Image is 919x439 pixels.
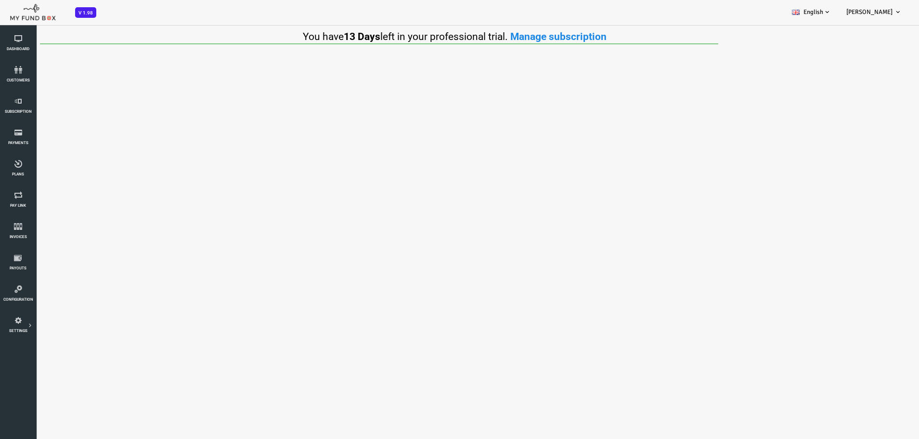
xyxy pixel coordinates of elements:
span: [PERSON_NAME] [846,8,893,16]
strong: 13 Days [344,31,380,42]
a: V 1.98 [75,9,96,16]
span: V 1.98 [75,7,96,18]
img: mfboff.png [10,1,56,21]
a: Manage subscription [510,31,607,42]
